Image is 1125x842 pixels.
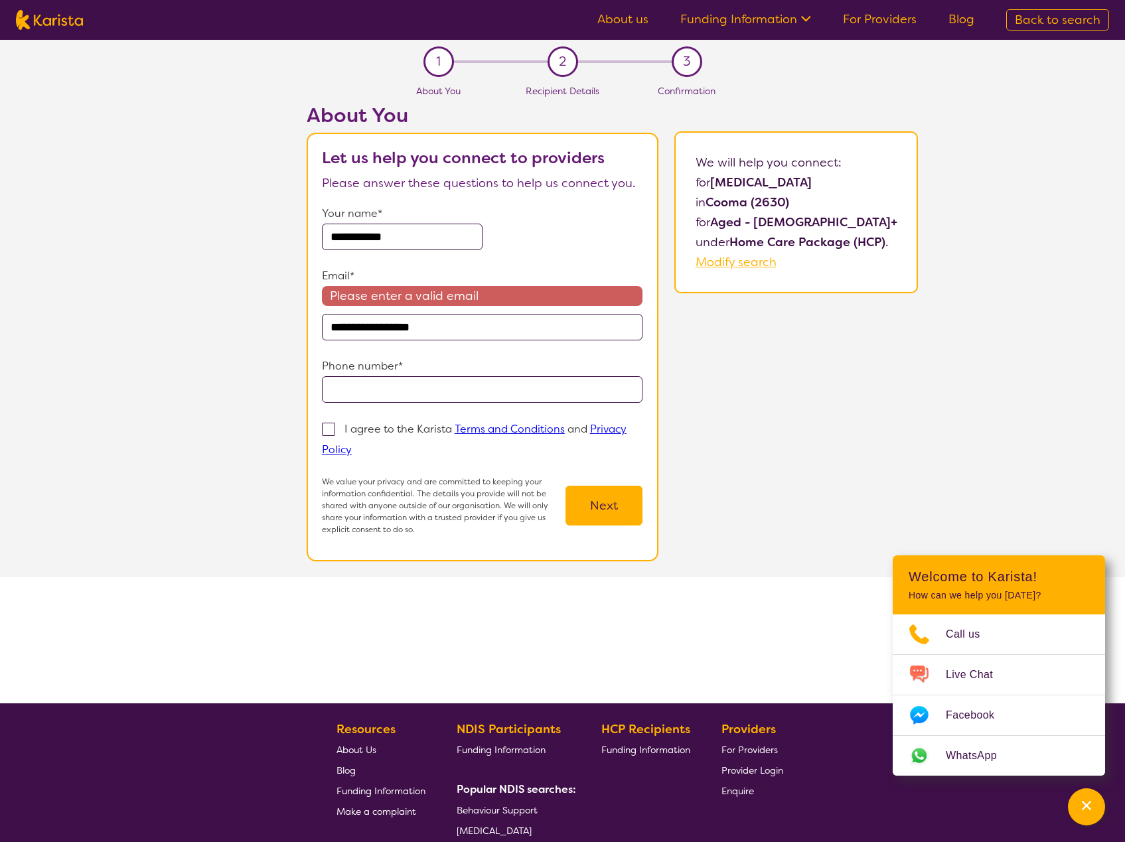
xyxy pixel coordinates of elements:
[696,254,777,270] a: Modify search
[457,739,571,760] a: Funding Information
[559,52,566,72] span: 2
[455,422,565,436] a: Terms and Conditions
[597,11,648,27] a: About us
[680,11,811,27] a: Funding Information
[337,806,416,817] span: Make a complaint
[696,212,897,232] p: for
[948,11,974,27] a: Blog
[721,764,783,776] span: Provider Login
[1006,9,1109,31] a: Back to search
[893,736,1105,776] a: Web link opens in a new tab.
[457,800,571,820] a: Behaviour Support
[696,232,897,252] p: under .
[337,721,396,737] b: Resources
[843,11,917,27] a: For Providers
[322,266,643,286] p: Email*
[946,746,1013,766] span: WhatsApp
[457,820,571,841] a: [MEDICAL_DATA]
[721,780,783,801] a: Enquire
[893,555,1105,776] div: Channel Menu
[457,782,576,796] b: Popular NDIS searches:
[337,785,425,797] span: Funding Information
[729,234,885,250] b: Home Care Package (HCP)
[601,739,690,760] a: Funding Information
[721,785,754,797] span: Enquire
[457,721,561,737] b: NDIS Participants
[721,739,783,760] a: For Providers
[322,356,643,376] p: Phone number*
[706,194,789,210] b: Cooma (2630)
[457,804,538,816] span: Behaviour Support
[683,52,690,72] span: 3
[526,85,599,97] span: Recipient Details
[601,744,690,756] span: Funding Information
[436,52,441,72] span: 1
[696,173,897,192] p: for
[893,614,1105,776] ul: Choose channel
[946,705,1010,725] span: Facebook
[946,665,1009,685] span: Live Chat
[322,173,643,193] p: Please answer these questions to help us connect you.
[565,486,642,526] button: Next
[721,744,778,756] span: For Providers
[946,624,996,644] span: Call us
[322,476,566,535] p: We value your privacy and are committed to keeping your information confidential. The details you...
[721,760,783,780] a: Provider Login
[721,721,776,737] b: Providers
[658,85,715,97] span: Confirmation
[696,153,897,173] p: We will help you connect:
[16,10,83,30] img: Karista logo
[457,825,532,837] span: [MEDICAL_DATA]
[337,739,425,760] a: About Us
[322,422,627,456] a: Privacy Policy
[337,764,356,776] span: Blog
[710,214,897,230] b: Aged - [DEMOGRAPHIC_DATA]+
[1068,788,1105,825] button: Channel Menu
[322,204,643,224] p: Your name*
[1015,12,1100,28] span: Back to search
[909,590,1089,601] p: How can we help you [DATE]?
[601,721,690,737] b: HCP Recipients
[416,85,461,97] span: About You
[710,175,812,190] b: [MEDICAL_DATA]
[337,744,376,756] span: About Us
[307,104,658,127] h2: About You
[696,192,897,212] p: in
[337,801,425,821] a: Make a complaint
[337,760,425,780] a: Blog
[337,780,425,801] a: Funding Information
[322,422,627,456] p: I agree to the Karista and
[909,569,1089,585] h2: Welcome to Karista!
[322,286,643,306] span: Please enter a valid email
[322,147,605,169] b: Let us help you connect to providers
[457,744,546,756] span: Funding Information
